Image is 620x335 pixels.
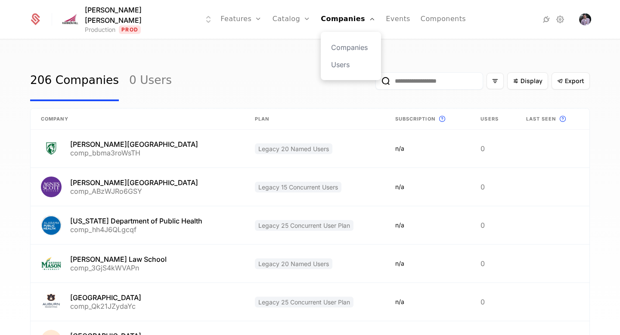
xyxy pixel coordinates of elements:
button: Display [507,72,548,90]
button: Filter options [487,73,504,89]
th: Plan [245,109,384,130]
span: Subscription [395,115,435,123]
a: Integrations [541,14,552,25]
a: Users [331,59,371,70]
div: Production [85,25,115,34]
th: Company [31,109,245,130]
a: Companies [331,42,371,53]
button: Open user button [579,13,591,25]
button: Select environment [62,5,214,34]
span: Last seen [526,115,556,123]
a: 206 Companies [30,61,119,101]
a: Settings [555,14,565,25]
img: Hannon Hill [60,12,81,26]
span: [PERSON_NAME] [PERSON_NAME] [85,5,195,25]
span: Export [565,77,584,85]
th: Users [470,109,515,130]
span: Prod [119,25,141,34]
a: 0 Users [129,61,172,101]
span: Display [521,77,542,85]
img: Chris Ducote [579,13,591,25]
button: Export [552,72,590,90]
